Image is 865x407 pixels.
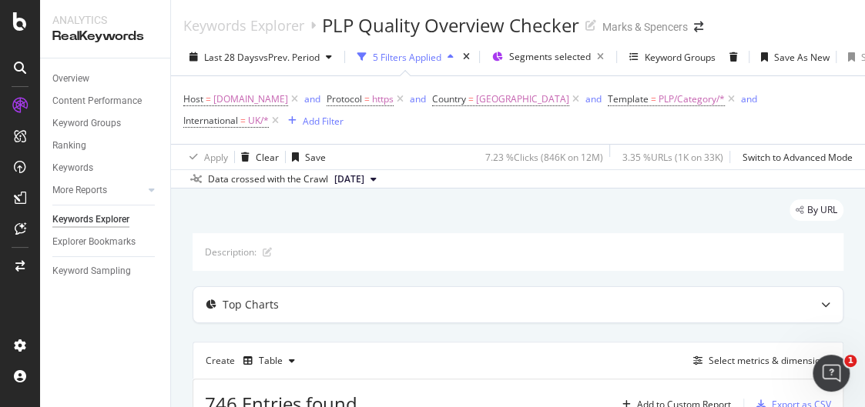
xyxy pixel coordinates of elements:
[364,92,370,105] span: =
[622,151,723,164] div: 3.35 % URLs ( 1K on 33K )
[813,355,850,392] iframe: Intercom live chat
[52,234,136,250] div: Explorer Bookmarks
[651,92,656,105] span: =
[303,115,344,128] div: Add Filter
[52,160,159,176] a: Keywords
[432,92,466,105] span: Country
[52,115,121,132] div: Keyword Groups
[52,212,129,228] div: Keywords Explorer
[183,17,304,34] a: Keywords Explorer
[351,45,460,69] button: 5 Filters Applied
[52,160,93,176] div: Keywords
[807,205,837,215] span: By URL
[476,88,569,110] span: [GEOGRAPHIC_DATA]
[259,356,283,365] div: Table
[52,71,159,87] a: Overview
[256,151,279,164] div: Clear
[790,199,843,221] div: legacy label
[52,234,159,250] a: Explorer Bookmarks
[52,93,159,109] a: Content Performance
[213,88,288,110] span: [DOMAIN_NAME]
[52,263,159,279] a: Keyword Sampling
[237,349,301,373] button: Table
[305,151,326,164] div: Save
[204,151,228,164] div: Apply
[183,45,338,69] button: Last 28 DaysvsPrev. Period
[223,297,279,312] div: Top Charts
[52,138,86,154] div: Ranking
[327,92,362,105] span: Protocol
[623,45,722,69] button: Keyword Groups
[322,12,579,38] div: PLP Quality Overview Checker
[52,12,158,28] div: Analytics
[509,50,591,63] span: Segments selected
[844,355,857,367] span: 1
[736,145,853,169] button: Switch to Advanced Mode
[183,92,203,105] span: Host
[282,112,344,130] button: Add Filter
[468,92,474,105] span: =
[304,92,320,106] button: and
[659,88,725,110] span: PLP/Category/*
[52,71,89,87] div: Overview
[286,145,326,169] button: Save
[755,45,830,69] button: Save As New
[486,45,610,69] button: Segments selected
[694,22,703,32] div: arrow-right-arrow-left
[205,245,256,259] div: Description:
[410,92,426,106] button: and
[328,170,383,188] button: [DATE]
[602,19,688,35] div: Marks & Spencers
[52,182,144,198] a: More Reports
[687,352,830,370] button: Select metrics & dimensions
[741,92,757,106] button: and
[204,51,259,64] span: Last 28 Days
[585,92,602,106] button: and
[52,138,159,154] a: Ranking
[52,115,159,132] a: Keyword Groups
[206,349,301,373] div: Create
[240,114,246,127] span: =
[743,151,853,164] div: Switch to Advanced Mode
[645,51,716,64] div: Keyword Groups
[52,182,107,198] div: More Reports
[373,51,441,64] div: 5 Filters Applied
[259,51,320,64] span: vs Prev. Period
[208,172,328,186] div: Data crossed with the Crawl
[334,172,364,186] span: 2025 Sep. 27th
[372,88,394,110] span: https
[709,354,830,367] div: Select metrics & dimensions
[485,151,603,164] div: 7.23 % Clicks ( 846K on 12M )
[206,92,211,105] span: =
[52,28,158,45] div: RealKeywords
[52,263,131,279] div: Keyword Sampling
[774,51,830,64] div: Save As New
[183,145,228,169] button: Apply
[608,92,649,105] span: Template
[52,93,142,109] div: Content Performance
[183,114,238,127] span: International
[52,212,159,228] a: Keywords Explorer
[460,49,473,65] div: times
[235,145,279,169] button: Clear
